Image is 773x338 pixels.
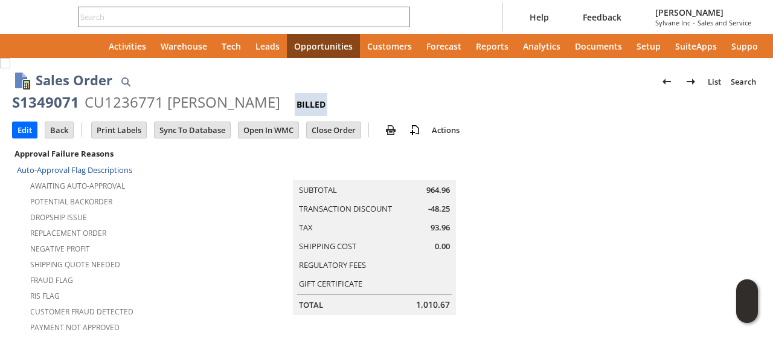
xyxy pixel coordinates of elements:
span: Sales and Service [698,18,751,27]
svg: Recent Records [22,39,36,53]
a: Potential Backorder [30,197,112,207]
a: Payment not approved [30,322,120,333]
img: Next [684,74,698,89]
a: Actions [427,125,464,135]
span: Sylvane Inc [655,18,690,27]
a: Fraud Flag [30,275,73,285]
span: 1,010.67 [416,299,450,311]
input: Search [79,10,393,24]
span: Customers [367,41,412,52]
span: Analytics [523,41,560,52]
span: 0.00 [435,241,450,252]
a: Tech [214,34,248,58]
a: Reports [469,34,516,58]
input: Sync To Database [155,122,230,138]
a: Warehouse [153,34,214,58]
a: Shipping Quote Needed [30,259,120,270]
a: Support [724,34,772,58]
span: Opportunities [294,41,353,52]
svg: Home [80,39,94,53]
a: Tax [299,222,313,233]
img: Previous [659,74,674,89]
span: Forecast [426,41,461,52]
input: Edit [13,122,37,138]
span: Help [530,11,549,23]
span: Activities [109,41,146,52]
div: CU1236771 [PERSON_NAME] [85,93,280,112]
a: Activities [101,34,153,58]
div: S1349071 [12,93,79,112]
a: Auto-Approval Flag Descriptions [17,164,132,175]
input: Back [45,122,73,138]
a: Opportunities [287,34,360,58]
div: Billed [295,93,327,116]
a: Transaction Discount [299,203,392,214]
div: Shortcuts [43,34,72,58]
span: Leads [255,41,280,52]
span: Documents [575,41,622,52]
span: - [693,18,695,27]
span: 964.96 [426,184,450,196]
a: SuiteApps [668,34,724,58]
a: Leads [248,34,287,58]
a: List [703,72,726,91]
span: 93.96 [431,222,450,233]
a: RIS flag [30,291,60,301]
a: Shipping Cost [299,241,356,252]
a: Recent Records [14,34,43,58]
a: Dropship Issue [30,212,87,223]
svg: Shortcuts [51,39,65,53]
span: Reports [476,41,508,52]
a: Documents [568,34,629,58]
span: Support [731,41,765,52]
a: Negative Profit [30,244,90,254]
a: Home [72,34,101,58]
svg: Search [393,10,408,24]
span: [PERSON_NAME] [655,7,751,18]
a: Analytics [516,34,568,58]
span: -48.25 [428,203,450,215]
span: Feedback [583,11,621,23]
a: Regulatory Fees [299,259,366,270]
input: Print Labels [92,122,146,138]
div: Approval Failure Reasons [12,146,214,161]
a: Forecast [419,34,469,58]
a: Subtotal [299,184,337,195]
input: Close Order [307,122,361,138]
a: Gift Certificate [299,278,362,289]
img: Quick Find [118,74,133,89]
span: Tech [222,41,241,52]
span: Oracle Guided Learning Widget. To move around, please hold and drag [736,302,758,323]
span: SuiteApps [675,41,717,52]
caption: Summary [293,161,456,180]
iframe: Click here to launch Oracle Guided Learning Help Panel [736,279,758,323]
input: Open In WMC [239,122,298,138]
img: add-record.svg [408,123,422,137]
h1: Sales Order [36,70,112,90]
span: Warehouse [161,41,207,52]
a: Setup [629,34,668,58]
img: print.svg [383,123,398,137]
span: Setup [637,41,661,52]
a: Awaiting Auto-Approval [30,181,125,191]
a: Customers [360,34,419,58]
a: Search [726,72,761,91]
a: Total [299,299,323,310]
a: Customer Fraud Detected [30,307,133,317]
a: Replacement Order [30,228,106,238]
